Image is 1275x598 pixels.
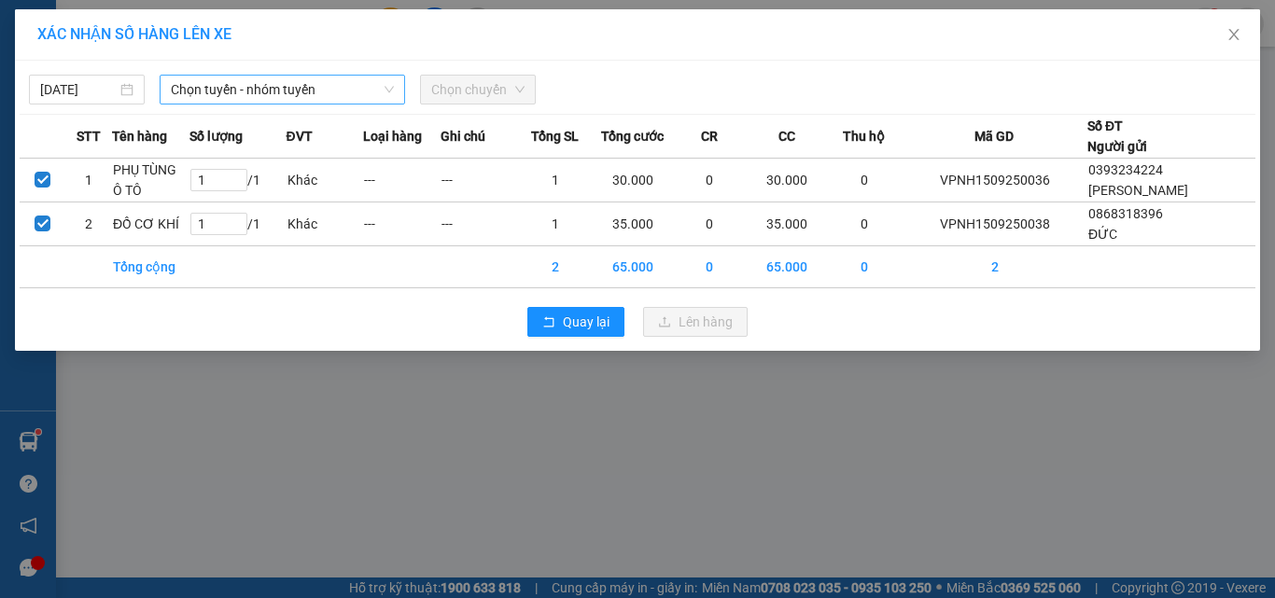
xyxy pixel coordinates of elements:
span: Quay lại [563,312,609,332]
span: STT [77,126,101,146]
td: 35.000 [595,202,672,246]
span: CR [701,126,718,146]
td: 65.000 [749,246,826,288]
td: 0 [825,246,903,288]
td: Tổng cộng [112,246,189,288]
input: 15/09/2025 [40,79,117,100]
td: PHỤ TÙNG Ô TÔ [112,159,189,202]
td: 30.000 [595,159,672,202]
td: 0 [825,159,903,202]
span: ĐVT [287,126,313,146]
td: --- [441,202,518,246]
span: 0393234224 [1088,162,1163,177]
button: uploadLên hàng [643,307,748,337]
td: VPNH1509250036 [903,159,1087,202]
td: Khác [287,202,364,246]
button: rollbackQuay lại [527,307,624,337]
td: ĐỒ CƠ KHÍ [112,202,189,246]
td: 2 [66,202,113,246]
span: Tổng SL [531,126,579,146]
span: XÁC NHẬN SỐ HÀNG LÊN XE [37,25,231,43]
td: / 1 [189,202,287,246]
td: 1 [66,159,113,202]
td: 2 [903,246,1087,288]
span: Tổng cước [601,126,664,146]
td: 0 [825,202,903,246]
div: Số ĐT Người gửi [1087,116,1147,157]
span: [PERSON_NAME] [1088,183,1188,198]
button: Close [1208,9,1260,62]
span: rollback [542,315,555,330]
span: close [1226,27,1241,42]
span: Mã GD [974,126,1014,146]
td: / 1 [189,159,287,202]
span: Tên hàng [112,126,167,146]
span: Chọn chuyến [431,76,525,104]
td: 1 [517,202,595,246]
span: 0868318396 [1088,206,1163,221]
td: 30.000 [749,159,826,202]
span: Chọn tuyến - nhóm tuyến [171,76,394,104]
span: Loại hàng [363,126,422,146]
td: --- [363,159,441,202]
td: 65.000 [595,246,672,288]
span: CC [778,126,795,146]
td: --- [363,202,441,246]
td: 0 [671,246,749,288]
td: 1 [517,159,595,202]
td: Khác [287,159,364,202]
td: 0 [671,202,749,246]
td: VPNH1509250038 [903,202,1087,246]
span: Thu hộ [843,126,885,146]
span: down [384,84,395,95]
span: Số lượng [189,126,243,146]
span: Ghi chú [441,126,485,146]
td: --- [441,159,518,202]
td: 2 [517,246,595,288]
td: 35.000 [749,202,826,246]
td: 0 [671,159,749,202]
span: ĐỨC [1088,227,1117,242]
